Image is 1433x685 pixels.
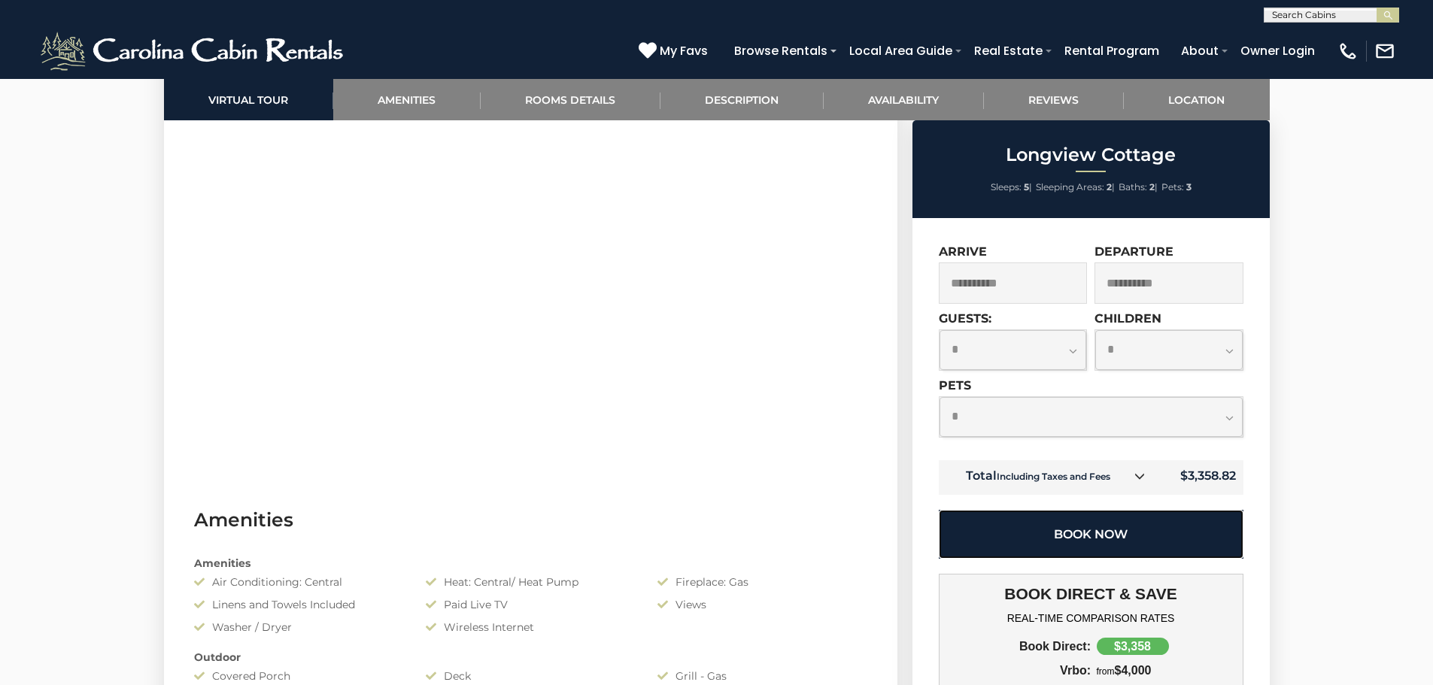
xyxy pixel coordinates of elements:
[183,650,879,665] div: Outdoor
[1091,664,1232,677] div: $4,000
[1097,638,1169,655] div: $3,358
[991,177,1032,197] li: |
[939,311,991,326] label: Guests:
[939,378,971,393] label: Pets
[939,460,1157,495] td: Total
[1157,460,1243,495] td: $3,358.82
[1094,244,1173,259] label: Departure
[1024,181,1029,192] strong: 5
[939,244,987,259] label: Arrive
[1097,666,1115,677] span: from
[639,41,712,61] a: My Favs
[183,556,879,571] div: Amenities
[991,181,1022,192] span: Sleeps:
[646,597,878,612] div: Views
[1107,181,1112,192] strong: 2
[414,620,646,635] div: Wireless Internet
[950,612,1232,624] h4: REAL-TIME COMPARISON RATES
[183,574,414,590] div: Air Conditioning: Central
[727,38,835,64] a: Browse Rentals
[1119,181,1147,192] span: Baths:
[183,620,414,635] div: Washer / Dryer
[842,38,960,64] a: Local Area Guide
[939,510,1243,559] button: Book Now
[164,79,333,120] a: Virtual Tour
[1036,177,1115,197] li: |
[333,79,481,120] a: Amenities
[1057,38,1167,64] a: Rental Program
[1124,79,1270,120] a: Location
[984,79,1124,120] a: Reviews
[967,38,1050,64] a: Real Estate
[997,471,1110,482] small: Including Taxes and Fees
[1186,181,1192,192] strong: 3
[481,79,660,120] a: Rooms Details
[183,597,414,612] div: Linens and Towels Included
[1094,311,1161,326] label: Children
[660,79,824,120] a: Description
[950,585,1232,603] h3: BOOK DIRECT & SAVE
[824,79,984,120] a: Availability
[1173,38,1226,64] a: About
[950,640,1091,653] div: Book Direct:
[646,574,878,590] div: Fireplace: Gas
[916,145,1266,165] h2: Longview Cottage
[38,29,350,74] img: White-1-2.png
[414,597,646,612] div: Paid Live TV
[194,507,867,533] h3: Amenities
[1374,41,1395,62] img: mail-regular-white.png
[1149,181,1155,192] strong: 2
[1161,181,1184,192] span: Pets:
[660,41,708,60] span: My Favs
[1233,38,1322,64] a: Owner Login
[950,664,1091,677] div: Vrbo:
[183,668,414,683] div: Covered Porch
[1119,177,1158,197] li: |
[414,574,646,590] div: Heat: Central/ Heat Pump
[414,668,646,683] div: Deck
[1337,41,1359,62] img: phone-regular-white.png
[646,668,878,683] div: Grill - Gas
[1036,181,1104,192] span: Sleeping Areas:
